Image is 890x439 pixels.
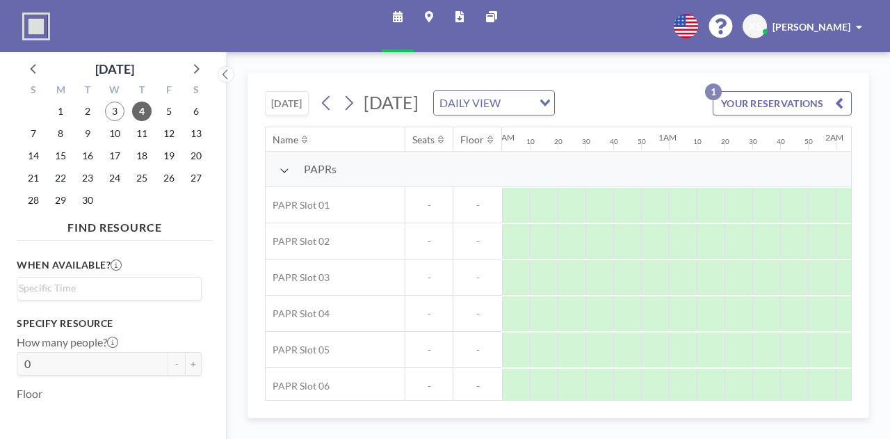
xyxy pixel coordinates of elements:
[405,199,453,211] span: -
[51,168,70,188] span: Monday, September 22, 2025
[159,124,179,143] span: Friday, September 12, 2025
[102,82,129,100] div: W
[17,278,201,298] div: Search for option
[132,168,152,188] span: Thursday, September 25, 2025
[526,137,535,146] div: 10
[492,132,515,143] div: 12AM
[17,335,118,349] label: How many people?
[95,59,134,79] div: [DATE]
[51,102,70,121] span: Monday, September 1, 2025
[453,271,502,284] span: -
[22,13,50,40] img: organization-logo
[47,82,74,100] div: M
[638,137,646,146] div: 50
[19,280,193,296] input: Search for option
[159,102,179,121] span: Friday, September 5, 2025
[17,387,42,401] label: Floor
[24,124,43,143] span: Sunday, September 7, 2025
[705,83,722,100] p: 1
[78,168,97,188] span: Tuesday, September 23, 2025
[554,137,563,146] div: 20
[17,215,213,234] h4: FIND RESOURCE
[24,168,43,188] span: Sunday, September 21, 2025
[105,102,124,121] span: Wednesday, September 3, 2025
[610,137,618,146] div: 40
[405,308,453,320] span: -
[453,380,502,392] span: -
[304,162,337,176] span: PAPRs
[105,146,124,166] span: Wednesday, September 17, 2025
[453,308,502,320] span: -
[128,82,155,100] div: T
[78,124,97,143] span: Tuesday, September 9, 2025
[453,344,502,356] span: -
[434,91,554,115] div: Search for option
[804,137,813,146] div: 50
[78,191,97,210] span: Tuesday, September 30, 2025
[505,94,531,112] input: Search for option
[364,92,419,113] span: [DATE]
[186,124,206,143] span: Saturday, September 13, 2025
[51,124,70,143] span: Monday, September 8, 2025
[17,317,202,330] h3: Specify resource
[266,308,330,320] span: PAPR Slot 04
[777,137,785,146] div: 40
[453,235,502,248] span: -
[582,137,590,146] div: 30
[749,20,761,33] span: XS
[266,235,330,248] span: PAPR Slot 02
[713,91,852,115] button: YOUR RESERVATIONS1
[132,146,152,166] span: Thursday, September 18, 2025
[159,168,179,188] span: Friday, September 26, 2025
[266,380,330,392] span: PAPR Slot 06
[721,137,729,146] div: 20
[772,21,850,33] span: [PERSON_NAME]
[405,235,453,248] span: -
[453,199,502,211] span: -
[24,191,43,210] span: Sunday, September 28, 2025
[186,146,206,166] span: Saturday, September 20, 2025
[51,191,70,210] span: Monday, September 29, 2025
[693,137,702,146] div: 10
[412,134,435,146] div: Seats
[74,82,102,100] div: T
[78,146,97,166] span: Tuesday, September 16, 2025
[51,146,70,166] span: Monday, September 15, 2025
[132,124,152,143] span: Thursday, September 11, 2025
[273,134,298,146] div: Name
[159,146,179,166] span: Friday, September 19, 2025
[186,102,206,121] span: Saturday, September 6, 2025
[24,146,43,166] span: Sunday, September 14, 2025
[20,82,47,100] div: S
[105,168,124,188] span: Wednesday, September 24, 2025
[266,271,330,284] span: PAPR Slot 03
[265,91,309,115] button: [DATE]
[825,132,843,143] div: 2AM
[749,137,757,146] div: 30
[132,102,152,121] span: Thursday, September 4, 2025
[155,82,182,100] div: F
[658,132,677,143] div: 1AM
[405,271,453,284] span: -
[186,168,206,188] span: Saturday, September 27, 2025
[460,134,484,146] div: Floor
[405,380,453,392] span: -
[405,344,453,356] span: -
[185,352,202,376] button: +
[78,102,97,121] span: Tuesday, September 2, 2025
[266,199,330,211] span: PAPR Slot 01
[182,82,209,100] div: S
[437,94,503,112] span: DAILY VIEW
[266,344,330,356] span: PAPR Slot 05
[105,124,124,143] span: Wednesday, September 10, 2025
[168,352,185,376] button: -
